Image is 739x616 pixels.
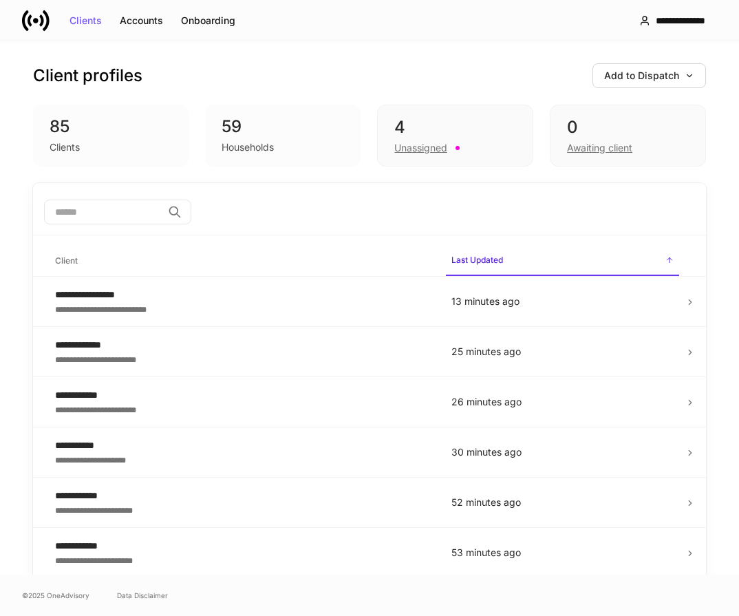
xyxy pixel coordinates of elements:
[604,71,694,81] div: Add to Dispatch
[451,496,674,509] p: 52 minutes ago
[451,295,674,308] p: 13 minutes ago
[222,116,344,138] div: 59
[181,16,235,25] div: Onboarding
[50,140,80,154] div: Clients
[451,395,674,409] p: 26 minutes ago
[172,10,244,32] button: Onboarding
[117,590,168,601] a: Data Disclaimer
[55,254,78,267] h6: Client
[446,246,679,276] span: Last Updated
[61,10,111,32] button: Clients
[451,253,503,266] h6: Last Updated
[50,116,172,138] div: 85
[394,141,447,155] div: Unassigned
[451,445,674,459] p: 30 minutes ago
[377,105,533,167] div: 4Unassigned
[550,105,706,167] div: 0Awaiting client
[567,141,632,155] div: Awaiting client
[22,590,89,601] span: © 2025 OneAdvisory
[451,345,674,359] p: 25 minutes ago
[567,116,689,138] div: 0
[222,140,274,154] div: Households
[451,546,674,560] p: 53 minutes ago
[120,16,163,25] div: Accounts
[50,247,435,275] span: Client
[33,65,142,87] h3: Client profiles
[69,16,102,25] div: Clients
[111,10,172,32] button: Accounts
[592,63,706,88] button: Add to Dispatch
[394,116,516,138] div: 4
